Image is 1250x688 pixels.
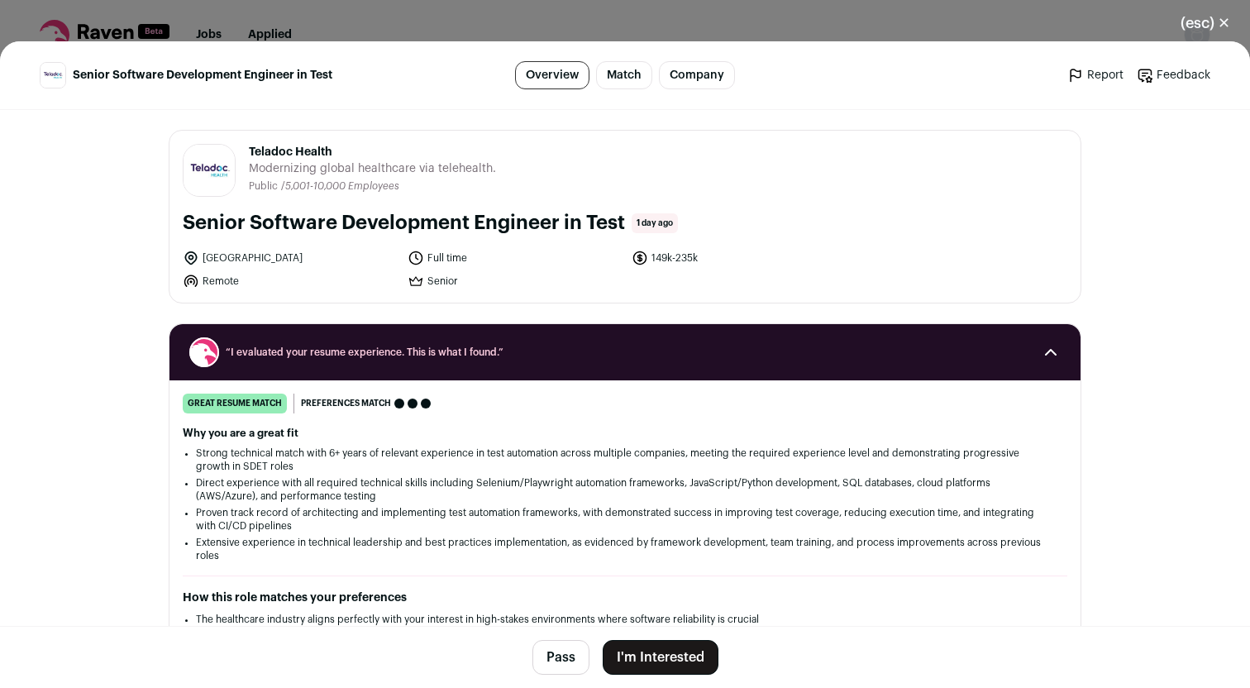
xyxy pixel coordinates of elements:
[183,273,398,289] li: Remote
[1067,67,1124,84] a: Report
[183,210,625,236] h1: Senior Software Development Engineer in Test
[532,640,589,675] button: Pass
[408,273,623,289] li: Senior
[1137,67,1210,84] a: Feedback
[603,640,718,675] button: I'm Interested
[249,144,496,160] span: Teladoc Health
[183,250,398,266] li: [GEOGRAPHIC_DATA]
[515,61,589,89] a: Overview
[226,346,1024,359] span: “I evaluated your resume experience. This is what I found.”
[285,181,399,191] span: 5,001-10,000 Employees
[41,63,65,88] img: d7bea655d3959adb903937b68695b1d4ea088acfcab0fb94921fb4b0ace6fc5a.jpg
[196,536,1054,562] li: Extensive experience in technical leadership and best practices implementation, as evidenced by f...
[659,61,735,89] a: Company
[281,180,399,193] li: /
[196,613,1054,626] li: The healthcare industry aligns perfectly with your interest in high-stakes environments where sof...
[249,180,281,193] li: Public
[73,67,332,84] span: Senior Software Development Engineer in Test
[249,160,496,177] span: Modernizing global healthcare via telehealth.
[596,61,652,89] a: Match
[196,506,1054,533] li: Proven track record of architecting and implementing test automation frameworks, with demonstrate...
[632,213,678,233] span: 1 day ago
[301,395,391,412] span: Preferences match
[408,250,623,266] li: Full time
[632,250,847,266] li: 149k-235k
[183,590,1067,606] h2: How this role matches your preferences
[184,145,235,196] img: d7bea655d3959adb903937b68695b1d4ea088acfcab0fb94921fb4b0ace6fc5a.jpg
[1161,5,1250,41] button: Close modal
[196,476,1054,503] li: Direct experience with all required technical skills including Selenium/Playwright automation fra...
[183,427,1067,440] h2: Why you are a great fit
[196,447,1054,473] li: Strong technical match with 6+ years of relevant experience in test automation across multiple co...
[183,394,287,413] div: great resume match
